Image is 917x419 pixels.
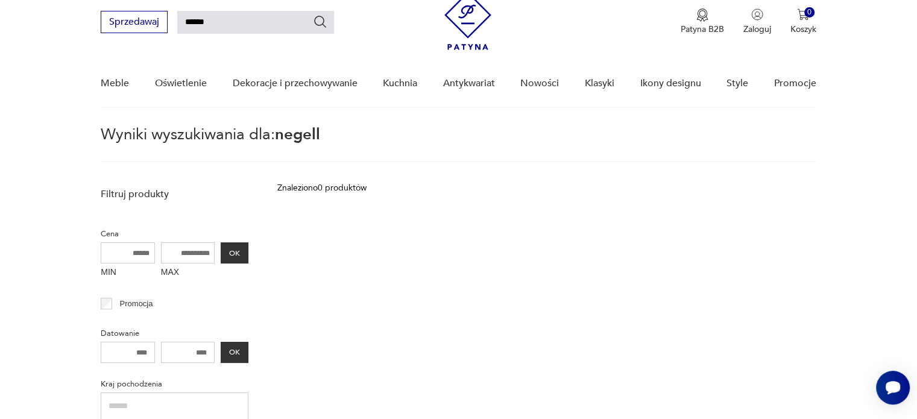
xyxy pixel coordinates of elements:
[101,11,168,33] button: Sprzedawaj
[275,124,320,145] span: negell
[790,24,816,35] p: Koszyk
[101,19,168,27] a: Sprzedawaj
[221,242,248,263] button: OK
[797,8,809,20] img: Ikona koszyka
[585,60,614,107] a: Klasyki
[696,8,708,22] img: Ikona medalu
[681,8,724,35] a: Ikona medaluPatyna B2B
[101,377,248,391] p: Kraj pochodzenia
[101,227,248,241] p: Cena
[681,8,724,35] button: Patyna B2B
[221,342,248,363] button: OK
[161,263,215,283] label: MAX
[743,8,771,35] button: Zaloguj
[774,60,816,107] a: Promocje
[155,60,207,107] a: Oświetlenie
[876,371,910,405] iframe: Smartsupp widget button
[101,127,816,162] p: Wyniki wyszukiwania dla:
[681,24,724,35] p: Patyna B2B
[101,263,155,283] label: MIN
[277,181,367,195] div: Znaleziono 0 produktów
[383,60,417,107] a: Kuchnia
[640,60,701,107] a: Ikony designu
[101,187,248,201] p: Filtruj produkty
[101,327,248,340] p: Datowanie
[804,7,815,17] div: 0
[120,297,153,310] p: Promocja
[743,24,771,35] p: Zaloguj
[101,60,129,107] a: Meble
[232,60,357,107] a: Dekoracje i przechowywanie
[751,8,763,20] img: Ikonka użytkownika
[790,8,816,35] button: 0Koszyk
[313,14,327,29] button: Szukaj
[520,60,559,107] a: Nowości
[443,60,495,107] a: Antykwariat
[726,60,748,107] a: Style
